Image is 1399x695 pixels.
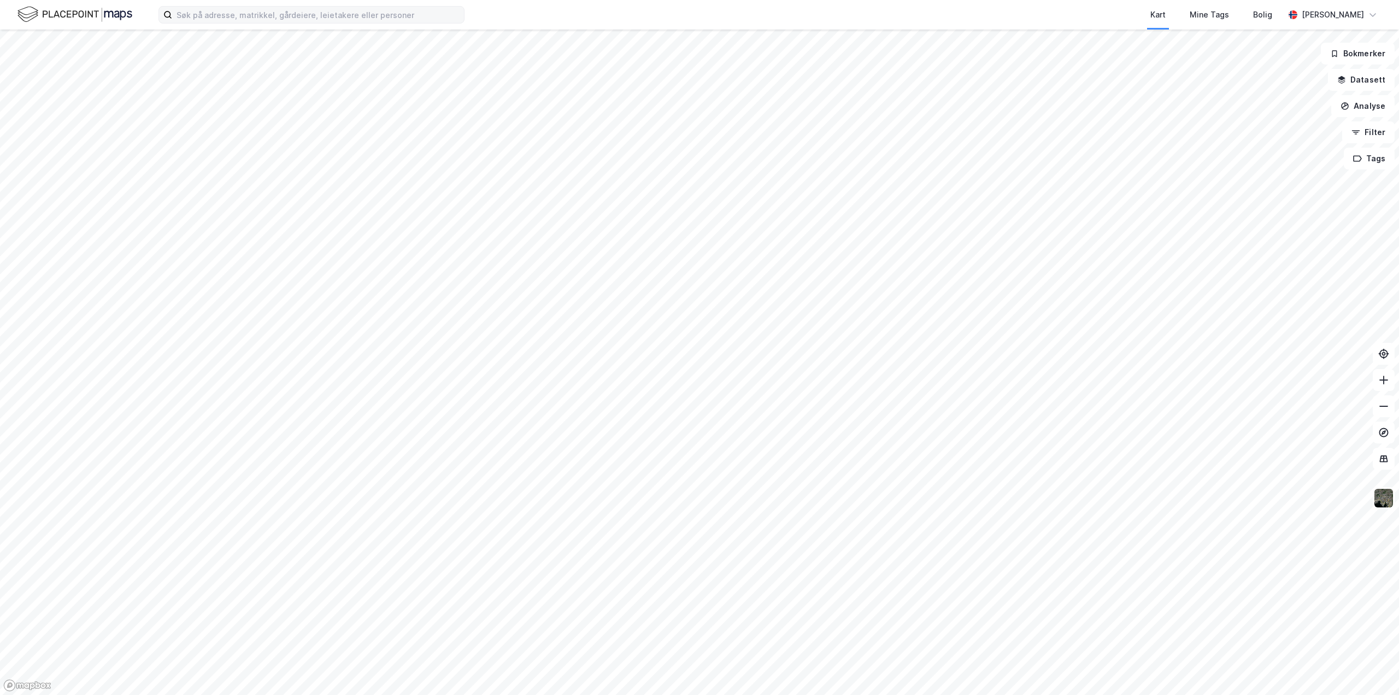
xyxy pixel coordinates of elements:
[17,5,132,24] img: logo.f888ab2527a4732fd821a326f86c7f29.svg
[1302,8,1364,21] div: [PERSON_NAME]
[1150,8,1166,21] div: Kart
[1344,643,1399,695] iframe: Chat Widget
[172,7,464,23] input: Søk på adresse, matrikkel, gårdeiere, leietakere eller personer
[1253,8,1272,21] div: Bolig
[1190,8,1229,21] div: Mine Tags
